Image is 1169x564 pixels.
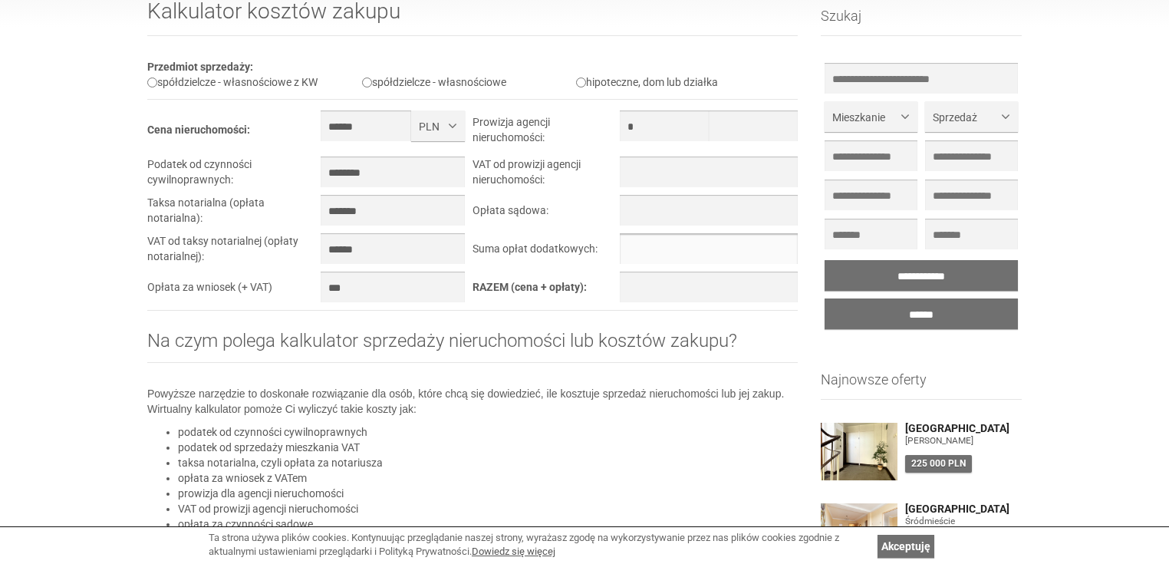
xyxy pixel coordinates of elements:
figure: Śródmieście [905,515,1022,528]
b: Cena nieruchomości: [147,124,250,136]
td: Opłata sądowa: [473,195,620,233]
td: Podatek od czynności cywilnoprawnych: [147,157,321,195]
input: spółdzielcze - własnościowe [362,78,372,87]
button: PLN [411,110,465,141]
p: Powyższe narzędzie to doskonałe rozwiązanie dla osób, które chcą się dowiedzieć, ile kosztuje spr... [147,386,798,417]
td: Prowizja agencji nieruchomości: [473,110,620,157]
label: spółdzielcze - własnościowe z KW [147,76,318,88]
li: opłata za czynności sądowe. [178,516,798,532]
span: PLN [419,119,446,134]
h2: Na czym polega kalkulator sprzedaży nieruchomości lub kosztów zakupu? [147,331,798,363]
a: [GEOGRAPHIC_DATA] [905,423,1022,434]
b: RAZEM (cena + opłaty): [473,281,587,293]
a: Akceptuję [878,535,934,558]
div: 225 000 PLN [905,455,972,473]
td: Opłata za wniosek (+ VAT) [147,272,321,310]
b: Przedmiot sprzedaży: [147,61,253,73]
button: Mieszkanie [825,101,917,132]
span: Sprzedaż [933,110,999,125]
li: podatek od czynności cywilnoprawnych [178,424,798,440]
figure: [PERSON_NAME] [905,434,1022,447]
td: Taksa notarialna (opłata notarialna): [147,195,321,233]
td: VAT od taksy notarialnej (opłaty notarialnej): [147,233,321,272]
li: taksa notarialna, czyli opłata za notariusza [178,455,798,470]
li: opłata za wniosek z VATem [178,470,798,486]
li: podatek od sprzedaży mieszkania VAT [178,440,798,455]
label: spółdzielcze - własnościowe [362,76,506,88]
input: hipoteczne, dom lub działka [576,78,586,87]
td: VAT od prowizji agencji nieruchomości: [473,157,620,195]
li: prowizja dla agencji nieruchomości [178,486,798,501]
a: [GEOGRAPHIC_DATA] [905,503,1022,515]
li: VAT od prowizji agencji nieruchomości [178,501,798,516]
a: Dowiedz się więcej [472,546,555,557]
label: hipoteczne, dom lub działka [576,76,718,88]
h3: Szukaj [821,8,1022,36]
button: Sprzedaż [925,101,1018,132]
div: Ta strona używa plików cookies. Kontynuując przeglądanie naszej strony, wyrażasz zgodę na wykorzy... [209,531,870,559]
td: Suma opłat dodatkowych: [473,233,620,272]
span: Mieszkanie [832,110,898,125]
h3: Najnowsze oferty [821,372,1022,400]
input: spółdzielcze - własnościowe z KW [147,78,157,87]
